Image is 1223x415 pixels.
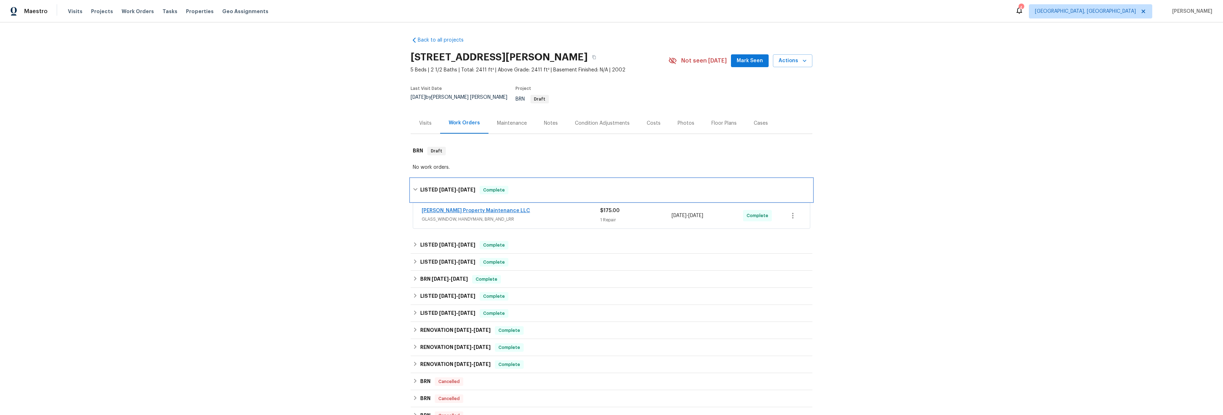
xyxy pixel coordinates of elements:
[678,120,694,127] div: Photos
[454,362,491,367] span: -
[411,95,516,108] div: by [PERSON_NAME] [PERSON_NAME]
[474,345,491,350] span: [DATE]
[480,242,508,249] span: Complete
[454,328,471,333] span: [DATE]
[411,305,812,322] div: LISTED [DATE]-[DATE]Complete
[458,293,475,298] span: [DATE]
[496,361,523,368] span: Complete
[496,327,523,334] span: Complete
[91,8,113,15] span: Projects
[411,254,812,271] div: LISTED [DATE]-[DATE]Complete
[413,147,423,155] h6: BRN
[458,242,475,247] span: [DATE]
[411,66,668,74] span: 5 Beds | 2 1/2 Baths | Total: 2411 ft² | Above Grade: 2411 ft² | Basement Finished: N/A | 2002
[711,120,737,127] div: Floor Plans
[449,119,480,126] div: Work Orders
[420,241,475,249] h6: LISTED
[411,322,812,339] div: RENOVATION [DATE]-[DATE]Complete
[420,394,431,403] h6: BRN
[411,95,426,100] span: [DATE]
[737,56,763,65] span: Mark Seen
[420,258,475,266] h6: LISTED
[473,276,500,283] span: Complete
[420,292,475,301] h6: LISTED
[432,276,449,281] span: [DATE]
[454,362,471,367] span: [DATE]
[458,259,475,264] span: [DATE]
[754,120,768,127] div: Cases
[24,8,48,15] span: Maestro
[422,208,530,213] a: [PERSON_NAME] Property Maintenance LLC
[411,339,812,356] div: RENOVATION [DATE]-[DATE]Complete
[496,344,523,351] span: Complete
[681,57,727,64] span: Not seen [DATE]
[672,212,703,219] span: -
[422,216,600,223] span: GLASS_WINDOW, HANDYMAN, BRN_AND_LRR
[544,120,558,127] div: Notes
[411,373,812,390] div: BRN Cancelled
[411,390,812,407] div: BRN Cancelled
[647,120,661,127] div: Costs
[436,395,463,402] span: Cancelled
[474,362,491,367] span: [DATE]
[411,288,812,305] div: LISTED [DATE]-[DATE]Complete
[747,212,771,219] span: Complete
[420,275,468,284] h6: BRN
[439,242,456,247] span: [DATE]
[516,97,549,102] span: BRN
[222,8,268,15] span: Geo Assignments
[439,311,456,316] span: [DATE]
[1035,8,1136,15] span: [GEOGRAPHIC_DATA], [GEOGRAPHIC_DATA]
[451,276,468,281] span: [DATE]
[779,56,807,65] span: Actions
[122,8,154,15] span: Work Orders
[458,311,475,316] span: [DATE]
[575,120,630,127] div: Condition Adjustments
[688,213,703,218] span: [DATE]
[480,187,508,194] span: Complete
[773,54,812,68] button: Actions
[411,54,588,61] h2: [STREET_ADDRESS][PERSON_NAME]
[454,345,471,350] span: [DATE]
[458,187,475,192] span: [DATE]
[588,51,600,64] button: Copy Address
[516,86,531,91] span: Project
[420,377,431,386] h6: BRN
[480,259,508,266] span: Complete
[162,9,177,14] span: Tasks
[1019,4,1024,11] div: 4
[439,311,475,316] span: -
[600,216,672,223] div: 1 Repair
[531,97,548,101] span: Draft
[439,259,456,264] span: [DATE]
[420,360,491,369] h6: RENOVATION
[420,186,475,194] h6: LISTED
[480,293,508,300] span: Complete
[731,54,769,68] button: Mark Seen
[411,237,812,254] div: LISTED [DATE]-[DATE]Complete
[1169,8,1212,15] span: [PERSON_NAME]
[411,140,812,162] div: BRN Draft
[474,328,491,333] span: [DATE]
[454,345,491,350] span: -
[420,309,475,318] h6: LISTED
[672,213,687,218] span: [DATE]
[480,310,508,317] span: Complete
[420,326,491,335] h6: RENOVATION
[439,187,456,192] span: [DATE]
[439,242,475,247] span: -
[411,356,812,373] div: RENOVATION [DATE]-[DATE]Complete
[186,8,214,15] span: Properties
[497,120,527,127] div: Maintenance
[439,293,456,298] span: [DATE]
[413,164,810,171] div: No work orders.
[428,147,445,155] span: Draft
[454,328,491,333] span: -
[411,37,479,44] a: Back to all projects
[436,378,463,385] span: Cancelled
[600,208,620,213] span: $175.00
[432,276,468,281] span: -
[419,120,432,127] div: Visits
[439,187,475,192] span: -
[439,293,475,298] span: -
